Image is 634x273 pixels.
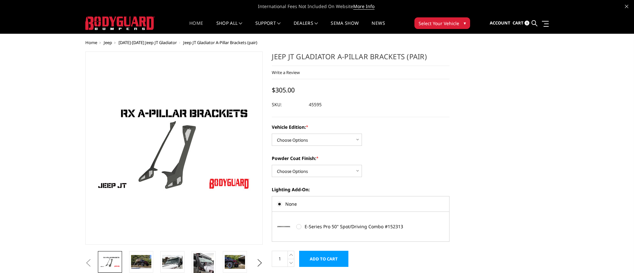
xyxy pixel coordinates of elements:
[372,21,385,33] a: News
[272,70,300,75] a: Write a Review
[85,16,155,30] img: BODYGUARD BUMPERS
[255,258,264,268] button: Next
[331,21,359,33] a: SEMA Show
[183,40,257,45] span: Jeep JT Gladiator A-Pillar Brackets (pair)
[464,20,466,26] span: ▾
[513,20,524,26] span: Cart
[294,21,318,33] a: Dealers
[189,21,203,33] a: Home
[353,3,374,10] a: More Info
[118,40,177,45] a: [DATE]-[DATE] Jeep JT Gladiator
[525,21,529,25] span: 0
[277,201,444,207] label: None
[309,99,322,110] dd: 45595
[299,251,348,267] input: Add to Cart
[162,255,183,268] img: Jeep JT Gladiator A-Pillar Brackets (pair)
[602,242,634,273] iframe: Chat Widget
[490,20,510,26] span: Account
[419,20,459,27] span: Select Your Vehicle
[272,99,304,110] dt: SKU:
[272,155,449,162] label: Powder Coat Finish:
[490,14,510,32] a: Account
[513,14,529,32] a: Cart 0
[100,256,120,268] img: Jeep JT Gladiator A-Pillar Brackets (pair)
[84,258,93,268] button: Previous
[104,40,112,45] a: Jeep
[255,21,281,33] a: Support
[272,52,449,66] h1: Jeep JT Gladiator A-Pillar Brackets (pair)
[414,17,470,29] button: Select Your Vehicle
[85,52,263,245] a: Jeep JT Gladiator A-Pillar Brackets (pair)
[85,40,97,45] a: Home
[272,186,449,193] label: Lighting Add-On:
[225,255,245,268] img: Jeep JT Gladiator A-Pillar Brackets (pair)
[131,255,151,268] img: Jeep JT Gladiator A-Pillar Brackets (pair)
[216,21,242,33] a: shop all
[272,86,295,94] span: $305.00
[272,124,449,130] label: Vehicle Edition:
[296,223,416,230] label: E-Series Pro 50" Spot/Driving Combo #152313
